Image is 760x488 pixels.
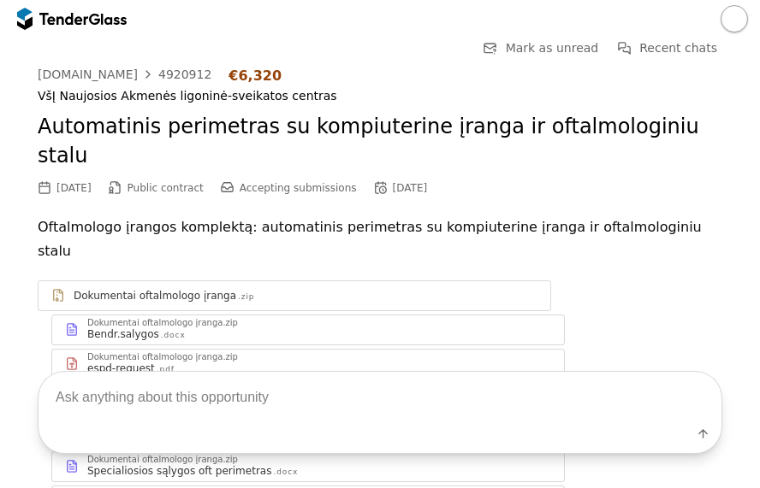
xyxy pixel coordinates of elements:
a: Dokumentai oftalmologo įranga.zipBendr.salygos.docx [51,315,565,345]
button: Recent chats [612,38,722,59]
h2: Automatinis perimetras su kompiuterine įranga ir oftalmologiniu stalu [38,113,722,170]
div: [DOMAIN_NAME] [38,68,138,80]
div: Dokumentai oftalmologo įranga [74,289,236,303]
span: Recent chats [639,41,717,55]
div: VšĮ Naujosios Akmenės ligoninė-sveikatos centras [38,89,722,103]
div: 4920912 [158,68,211,80]
span: Public contract [128,182,204,194]
div: [DATE] [56,182,92,194]
a: [DOMAIN_NAME]4920912 [38,68,211,81]
div: .zip [238,291,254,303]
span: Mark as unread [506,41,599,55]
div: .docx [161,330,186,341]
span: Accepting submissions [240,182,357,194]
a: Dokumentai oftalmologo įranga.zip [38,280,551,311]
div: Dokumentai oftalmologo įranga.zip [87,319,238,327]
p: Oftalmologo įrangos komplektą: automatinis perimetras su kompiuterine įranga ir oftalmologiniu stalu [38,215,722,263]
div: €6,320 [229,68,282,84]
button: Mark as unread [478,38,604,59]
div: [DATE] [393,182,428,194]
div: Bendr.salygos [87,327,159,341]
